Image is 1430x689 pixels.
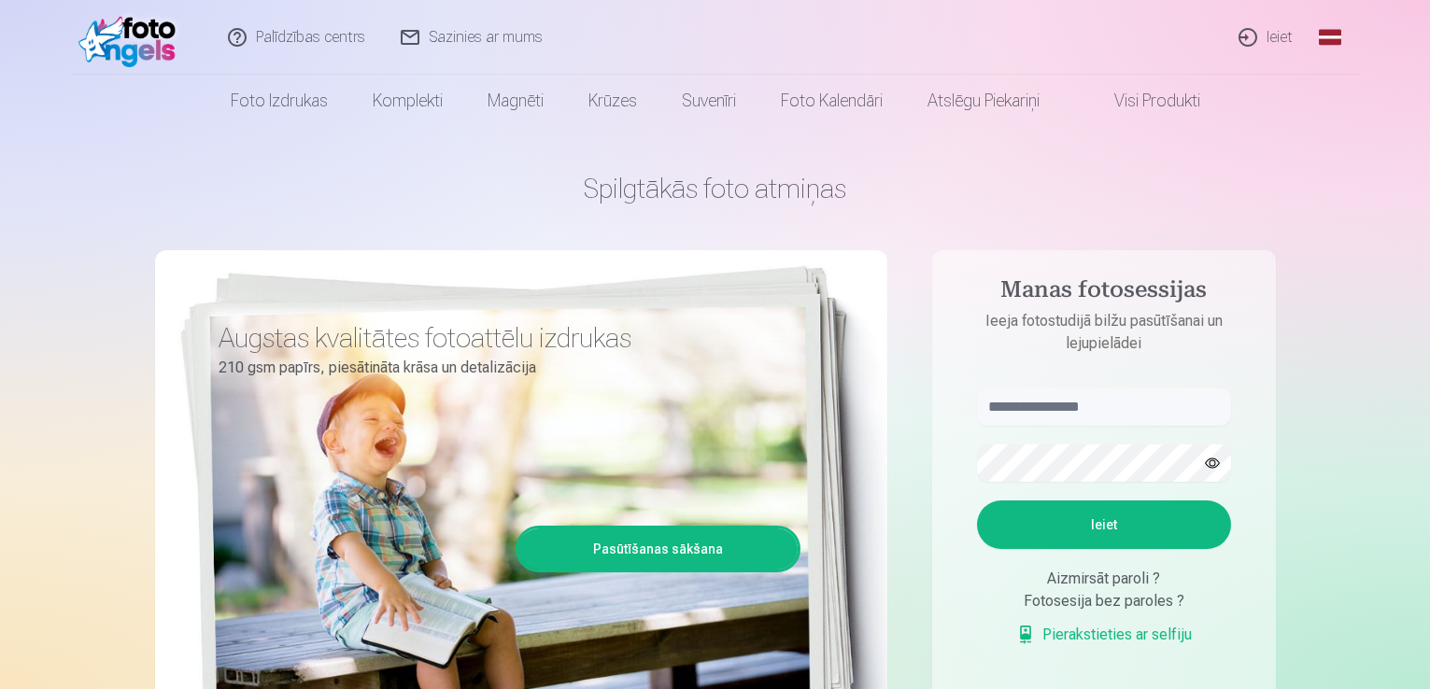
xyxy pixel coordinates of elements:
a: Visi produkti [1062,75,1223,127]
a: Pasūtīšanas sākšana [518,528,798,569]
a: Krūzes [566,75,659,127]
p: 210 gsm papīrs, piesātināta krāsa un detalizācija [219,355,786,381]
button: Ieiet [977,500,1231,549]
h1: Spilgtākās foto atmiņas [155,172,1276,205]
div: Fotosesija bez paroles ? [977,590,1231,612]
a: Atslēgu piekariņi [905,75,1062,127]
a: Foto kalendāri [758,75,905,127]
a: Suvenīri [659,75,758,127]
h3: Augstas kvalitātes fotoattēlu izdrukas [219,321,786,355]
a: Magnēti [465,75,566,127]
a: Komplekti [350,75,465,127]
p: Ieeja fotostudijā bilžu pasūtīšanai un lejupielādei [958,310,1250,355]
h4: Manas fotosessijas [958,276,1250,310]
a: Pierakstieties ar selfiju [1016,624,1192,646]
img: /fa1 [78,7,186,67]
div: Aizmirsāt paroli ? [977,568,1231,590]
a: Foto izdrukas [208,75,350,127]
